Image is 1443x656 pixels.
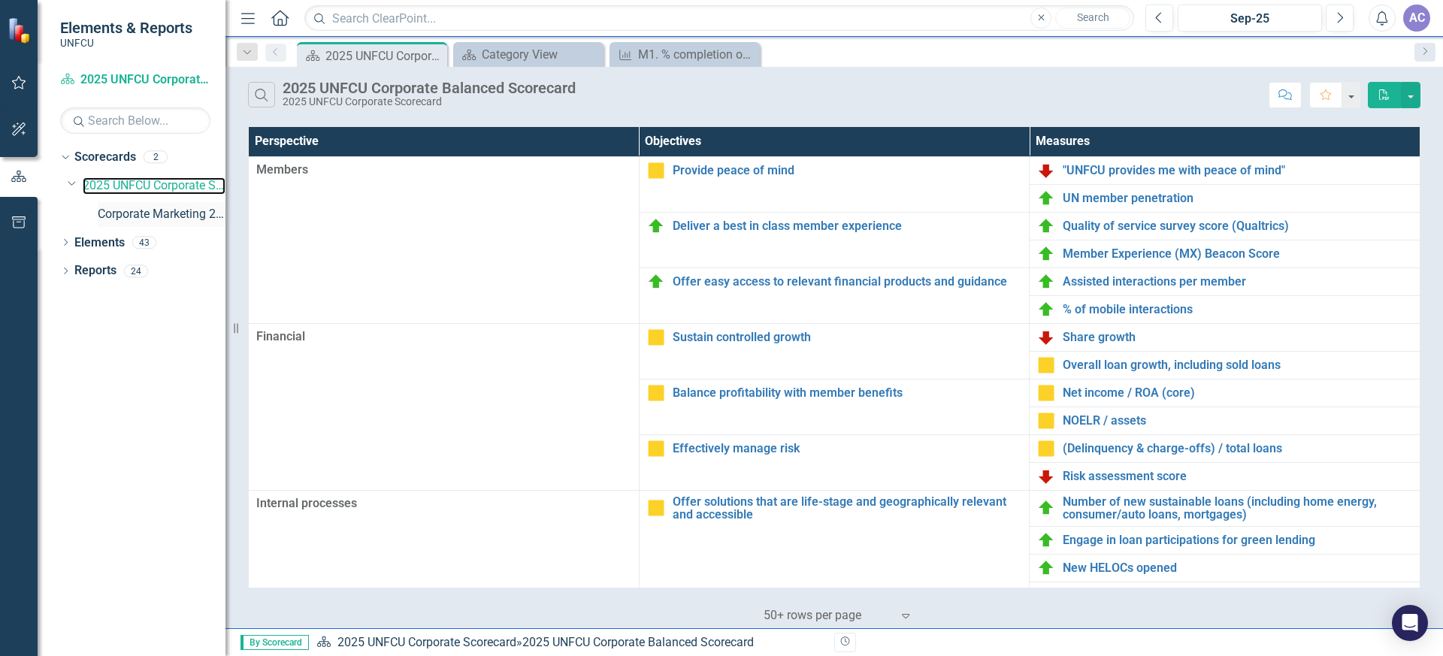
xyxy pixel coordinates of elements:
a: Reports [74,262,116,280]
img: Caution [647,499,665,517]
img: Below Plan [1037,162,1055,180]
button: AC [1403,5,1430,32]
a: UN member penetration [1063,192,1412,205]
span: Search [1077,11,1109,23]
a: Share growth [1063,331,1412,344]
a: Scorecards [74,149,136,166]
a: 2025 UNFCU Corporate Scorecard [83,177,225,195]
div: 43 [132,236,156,249]
div: Category View [482,45,600,64]
div: M1. % completion of a brand strategy framework and measurements [638,45,756,64]
img: On Target [647,217,665,235]
button: Sep-25 [1178,5,1322,32]
a: 2025 UNFCU Corporate Scorecard [60,71,210,89]
a: Offer solutions that are life-stage and geographically relevant and accessible [673,495,1022,521]
div: Sep-25 [1183,10,1317,28]
img: On Target [1037,499,1055,517]
img: Caution [1037,356,1055,374]
div: 2025 UNFCU Corporate Balanced Scorecard [283,80,576,96]
a: Provide peace of mind [673,164,1022,177]
div: 2025 UNFCU Corporate Scorecard [283,96,576,107]
div: 2025 UNFCU Corporate Balanced Scorecard [325,47,443,65]
a: Corporate Marketing 2025 [98,206,225,223]
span: Elements & Reports [60,19,192,37]
span: Internal processes [256,495,631,512]
img: Caution [1037,384,1055,402]
img: On Target [1037,245,1055,263]
img: Caution [647,440,665,458]
a: % of mobile interactions [1063,303,1412,316]
img: ClearPoint Strategy [8,17,34,43]
a: Overall loan growth, including sold loans [1063,358,1412,372]
img: On Target [647,273,665,291]
div: Open Intercom Messenger [1392,605,1428,641]
a: Category View [457,45,600,64]
img: Caution [1037,440,1055,458]
div: » [316,634,823,651]
div: 2025 UNFCU Corporate Balanced Scorecard [522,635,754,649]
span: Financial [256,328,631,346]
a: Assisted interactions per member [1063,275,1412,289]
a: Engage in loan participations for green lending [1063,534,1412,547]
a: Balance profitability with member benefits [673,386,1022,400]
img: Caution [647,328,665,346]
img: Caution [647,384,665,402]
a: New HELOCs opened [1063,561,1412,575]
input: Search ClearPoint... [304,5,1134,32]
a: (Delinquency & charge-offs) / total loans [1063,442,1412,455]
img: Below Plan [1037,467,1055,485]
a: Number of new sustainable loans (including home energy, consumer/auto loans, mortgages) [1063,495,1412,521]
a: Net income / ROA (core) [1063,386,1412,400]
a: Risk assessment score [1063,470,1412,483]
a: Offer easy access to relevant financial products and guidance [673,275,1022,289]
a: Elements [74,234,125,252]
img: On Target [1037,273,1055,291]
span: Members [256,162,631,179]
img: On Target [1037,531,1055,549]
a: Effectively manage risk [673,442,1022,455]
a: 2025 UNFCU Corporate Scorecard [337,635,516,649]
div: 24 [124,265,148,277]
a: NOELR / assets [1063,414,1412,428]
img: Caution [647,162,665,180]
button: Search [1055,8,1130,29]
img: On Target [1037,559,1055,577]
img: Below Plan [1037,328,1055,346]
div: 2 [144,151,168,164]
img: Caution [1037,412,1055,430]
img: On Target [1037,301,1055,319]
img: On Target [1037,217,1055,235]
a: Member Experience (MX) Beacon Score [1063,247,1412,261]
img: Below Plan [1037,587,1055,605]
a: Deliver a best in class member experience [673,219,1022,233]
a: "UNFCU provides me with peace of mind" [1063,164,1412,177]
a: Sustain controlled growth [673,331,1022,344]
a: M1. % completion of a brand strategy framework and measurements [613,45,756,64]
input: Search Below... [60,107,210,134]
a: Quality of service survey score (Qualtrics) [1063,219,1412,233]
img: On Target [1037,189,1055,207]
small: UNFCU [60,37,192,49]
span: By Scorecard [240,635,309,650]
